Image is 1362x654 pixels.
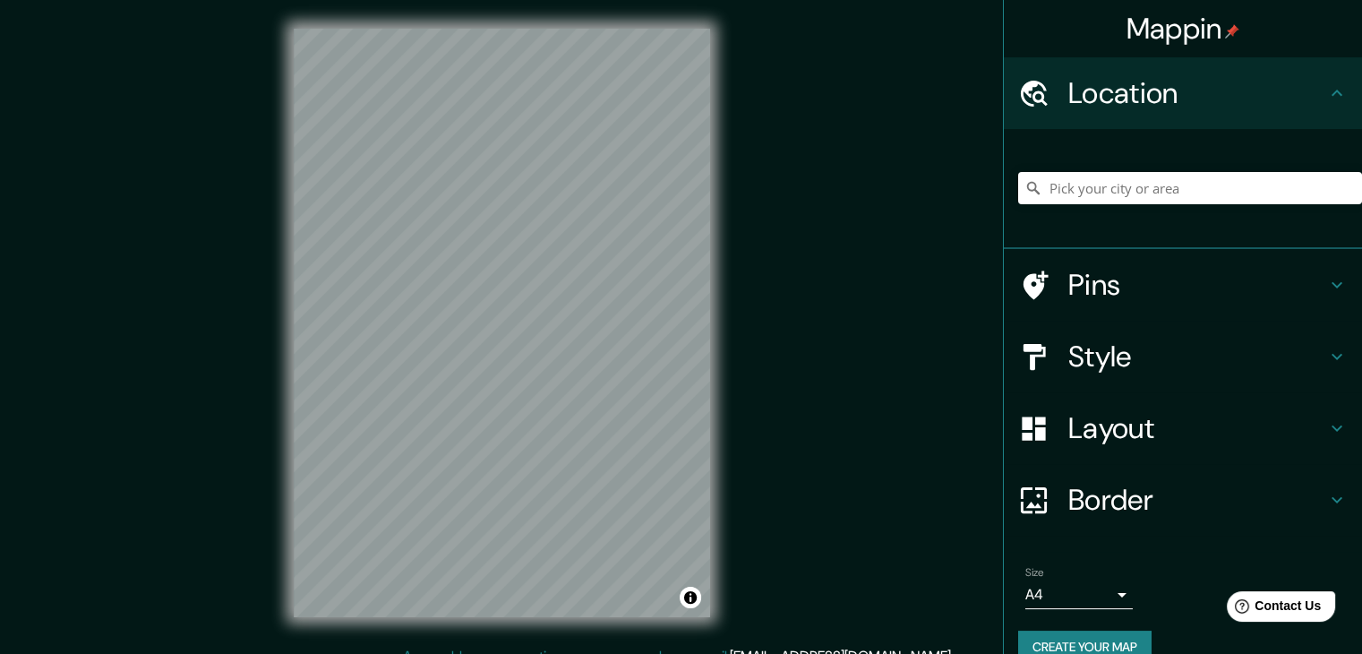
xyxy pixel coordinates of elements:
h4: Border [1068,482,1326,518]
button: Toggle attribution [680,587,701,608]
canvas: Map [294,29,710,617]
img: pin-icon.png [1225,24,1239,39]
div: Location [1004,57,1362,129]
div: Border [1004,464,1362,536]
h4: Style [1068,339,1326,374]
label: Size [1025,565,1044,581]
input: Pick your city or area [1018,172,1362,204]
iframe: Help widget launcher [1203,584,1342,634]
h4: Mappin [1126,11,1240,47]
div: Pins [1004,249,1362,321]
h4: Pins [1068,267,1326,303]
div: Layout [1004,392,1362,464]
div: A4 [1025,581,1133,609]
h4: Layout [1068,410,1326,446]
h4: Location [1068,75,1326,111]
div: Style [1004,321,1362,392]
